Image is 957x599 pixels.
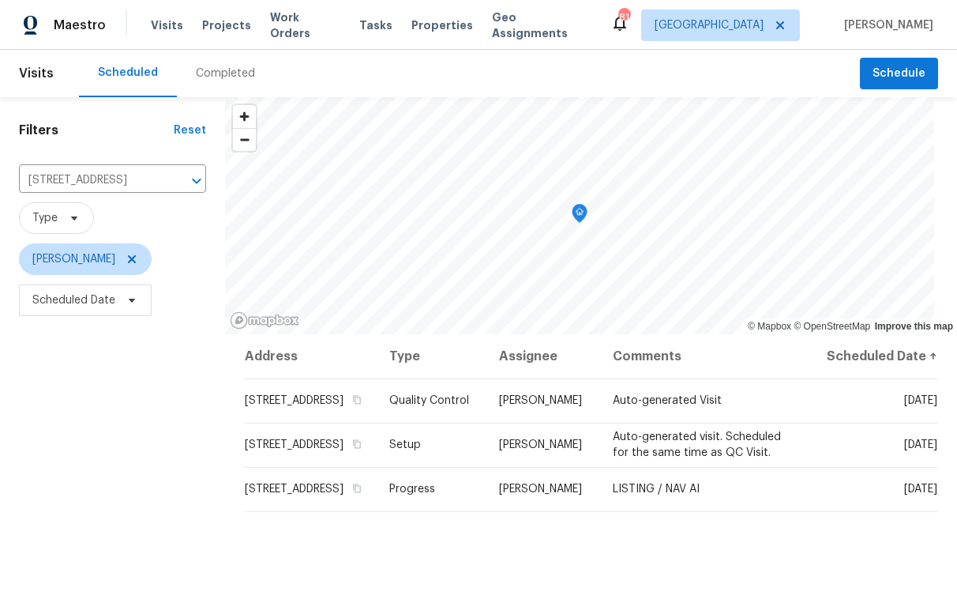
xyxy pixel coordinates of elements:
a: Improve this map [875,321,953,332]
span: [STREET_ADDRESS] [245,484,343,495]
span: [PERSON_NAME] [499,484,582,495]
th: Type [377,334,486,379]
button: Zoom out [233,128,256,151]
button: Schedule [860,58,938,90]
span: Auto-generated Visit [613,395,722,406]
span: Auto-generated visit. Scheduled for the same time as QC Visit. [613,431,781,458]
span: Projects [202,17,251,33]
span: [DATE] [904,484,937,495]
button: Zoom in [233,105,256,128]
span: Schedule [873,64,925,84]
span: [DATE] [904,395,937,406]
button: Open [186,170,208,192]
span: LISTING / NAV AI [613,484,700,495]
span: Scheduled Date [32,292,115,308]
span: Quality Control [389,395,469,406]
span: [STREET_ADDRESS] [245,439,343,450]
span: [PERSON_NAME] [499,439,582,450]
span: [PERSON_NAME] [499,395,582,406]
span: Tasks [359,20,392,31]
a: OpenStreetMap [794,321,870,332]
span: Work Orders [270,9,340,41]
span: [PERSON_NAME] [838,17,933,33]
canvas: Map [225,97,934,334]
th: Assignee [486,334,600,379]
input: Search for an address... [19,168,162,193]
span: [DATE] [904,439,937,450]
div: Reset [174,122,206,138]
span: Maestro [54,17,106,33]
div: Completed [196,66,255,81]
span: [STREET_ADDRESS] [245,395,343,406]
h1: Filters [19,122,174,138]
span: Zoom out [233,129,256,151]
span: Progress [389,484,435,495]
span: Visits [19,56,54,91]
a: Mapbox [748,321,791,332]
div: 81 [618,9,629,25]
span: Type [32,210,58,226]
a: Mapbox homepage [230,311,299,330]
th: Address [244,334,377,379]
span: Visits [151,17,183,33]
div: Scheduled [98,65,158,81]
th: Comments [600,334,809,379]
div: Map marker [572,204,587,228]
span: Setup [389,439,421,450]
span: Properties [411,17,473,33]
span: [GEOGRAPHIC_DATA] [655,17,764,33]
button: Copy Address [350,393,364,407]
button: Copy Address [350,481,364,495]
span: [PERSON_NAME] [32,251,115,267]
th: Scheduled Date ↑ [808,334,938,379]
span: Geo Assignments [492,9,591,41]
